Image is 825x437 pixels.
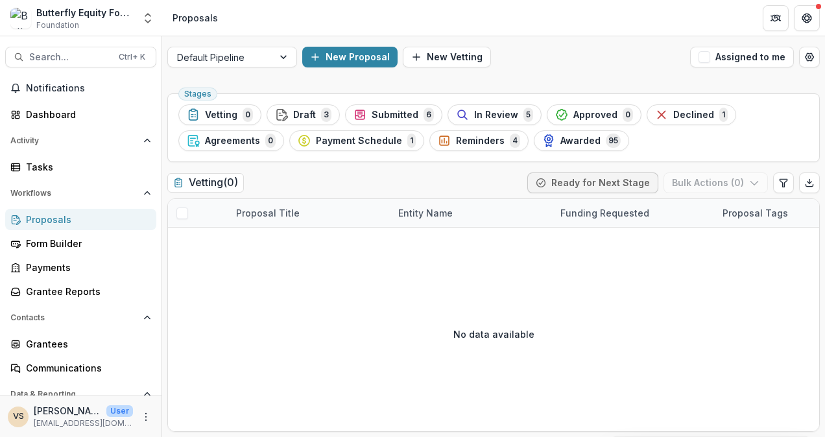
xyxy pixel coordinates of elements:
div: Funding Requested [553,199,715,227]
a: Grantees [5,333,156,355]
div: Funding Requested [553,206,657,220]
span: Reminders [456,136,505,147]
span: Approved [573,110,617,121]
button: Open entity switcher [139,5,157,31]
button: Submitted6 [345,104,442,125]
span: Payment Schedule [316,136,402,147]
div: Ctrl + K [116,50,148,64]
span: Stages [184,89,211,99]
button: Reminders4 [429,130,529,151]
img: Butterfly Equity Foundation [10,8,31,29]
button: Agreements0 [178,130,284,151]
nav: breadcrumb [167,8,223,27]
button: Assigned to me [690,47,794,67]
button: New Vetting [403,47,491,67]
span: In Review [474,110,518,121]
div: Payments [26,261,146,274]
span: Foundation [36,19,79,31]
button: In Review5 [448,104,542,125]
p: User [106,405,133,417]
span: 0 [265,134,276,148]
span: 5 [523,108,533,122]
span: Notifications [26,83,151,94]
button: Notifications [5,78,156,99]
div: Proposal Title [228,199,390,227]
span: Submitted [372,110,418,121]
span: 0 [243,108,253,122]
span: 6 [424,108,434,122]
span: Declined [673,110,714,121]
span: Workflows [10,189,138,198]
button: Awarded95 [534,130,629,151]
span: Draft [293,110,316,121]
button: Open Contacts [5,307,156,328]
button: Open Activity [5,130,156,151]
div: Communications [26,361,146,375]
div: Proposals [26,213,146,226]
a: Communications [5,357,156,379]
p: [EMAIL_ADDRESS][DOMAIN_NAME] [34,418,133,429]
a: Payments [5,257,156,278]
a: Proposals [5,209,156,230]
div: Dashboard [26,108,146,121]
div: Grantees [26,337,146,351]
div: Tasks [26,160,146,174]
button: Draft3 [267,104,340,125]
span: 0 [623,108,633,122]
button: Open Workflows [5,183,156,204]
a: Form Builder [5,233,156,254]
span: 3 [321,108,331,122]
div: Entity Name [390,199,553,227]
div: Grantee Reports [26,285,146,298]
div: Proposals [173,11,218,25]
span: Vetting [205,110,237,121]
a: Grantee Reports [5,281,156,302]
button: Search... [5,47,156,67]
button: Vetting0 [178,104,261,125]
span: 4 [510,134,520,148]
p: No data available [453,327,534,341]
span: 95 [606,134,621,148]
button: New Proposal [302,47,398,67]
button: More [138,409,154,425]
button: Open table manager [799,47,820,67]
button: Ready for Next Stage [527,172,658,193]
button: Partners [763,5,789,31]
button: Bulk Actions (0) [664,172,768,193]
div: Proposal Title [228,206,307,220]
button: Declined1 [647,104,736,125]
div: Form Builder [26,237,146,250]
button: Export table data [799,172,820,193]
button: Approved0 [547,104,641,125]
a: Tasks [5,156,156,178]
p: [PERSON_NAME] [34,404,101,418]
a: Dashboard [5,104,156,125]
button: Get Help [794,5,820,31]
span: Search... [29,52,111,63]
button: Open Data & Reporting [5,384,156,405]
span: Awarded [560,136,601,147]
div: Butterfly Equity Foundation [36,6,134,19]
button: Payment Schedule1 [289,130,424,151]
span: Data & Reporting [10,390,138,399]
span: 1 [719,108,728,122]
span: 1 [407,134,416,148]
div: Entity Name [390,206,460,220]
span: Contacts [10,313,138,322]
div: Proposal Tags [715,206,796,220]
span: Activity [10,136,138,145]
h2: Vetting ( 0 ) [167,173,244,192]
button: Edit table settings [773,172,794,193]
span: Agreements [205,136,260,147]
div: Vannesa Santos [13,412,24,421]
